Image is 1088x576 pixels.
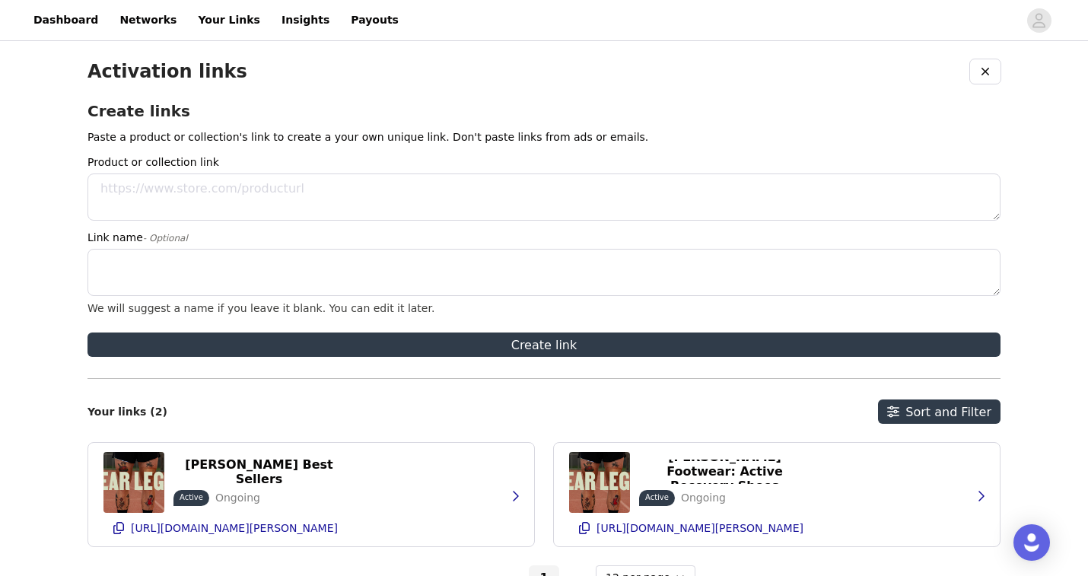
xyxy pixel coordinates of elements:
[143,233,188,243] span: - Optional
[87,333,1001,357] button: Create link
[215,490,260,506] p: Ongoing
[183,457,336,486] p: [PERSON_NAME] Best Sellers
[342,3,408,37] a: Payouts
[569,516,985,540] button: [URL][DOMAIN_NAME][PERSON_NAME]
[272,3,339,37] a: Insights
[1013,524,1050,561] div: Open Intercom Messenger
[87,302,1001,314] div: We will suggest a name if you leave it blank. You can edit it later.
[596,522,803,534] p: [URL][DOMAIN_NAME][PERSON_NAME]
[87,154,991,170] label: Product or collection link
[681,490,726,506] p: Ongoing
[87,406,167,418] h2: Your links (2)
[24,3,107,37] a: Dashboard
[110,3,186,37] a: Networks
[103,516,519,540] button: [URL][DOMAIN_NAME][PERSON_NAME]
[87,230,991,246] label: Link name
[639,460,810,484] button: [PERSON_NAME] Footwear: Active Recovery Shoes
[1032,8,1046,33] div: avatar
[569,452,630,513] img: KANE Footwear: Active Recovery Shoes
[87,102,1001,120] h2: Create links
[131,522,338,534] p: [URL][DOMAIN_NAME][PERSON_NAME]
[87,129,1001,145] p: Paste a product or collection's link to create a your own unique link. Don't paste links from ads...
[173,460,345,484] button: [PERSON_NAME] Best Sellers
[180,492,203,503] p: Active
[878,399,1001,424] button: Sort and Filter
[87,61,247,83] h1: Activation links
[645,492,669,503] p: Active
[648,450,801,493] p: [PERSON_NAME] Footwear: Active Recovery Shoes
[189,3,269,37] a: Your Links
[103,452,164,513] img: Best Sellers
